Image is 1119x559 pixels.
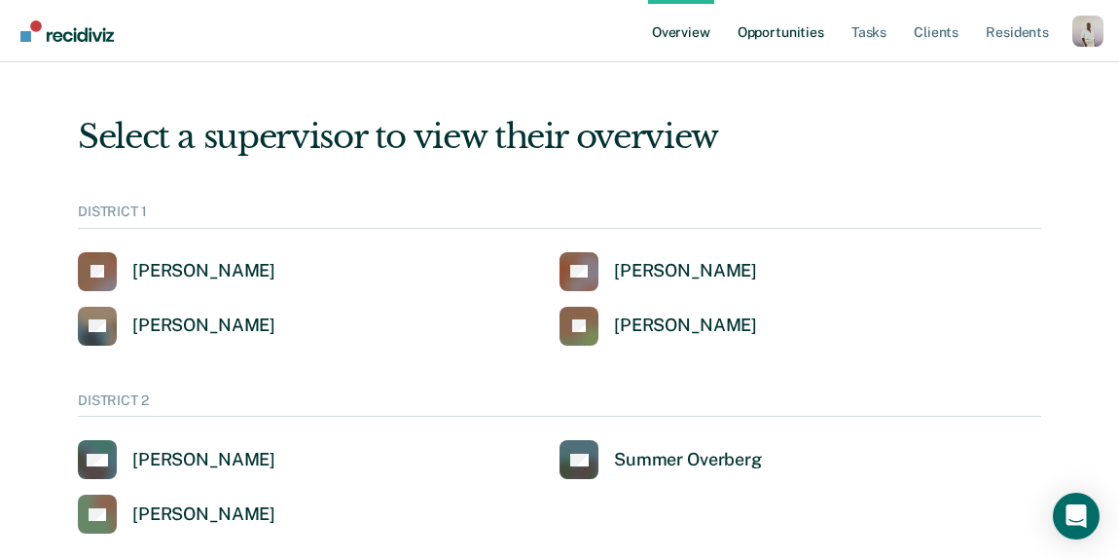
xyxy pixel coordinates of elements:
div: [PERSON_NAME] [132,260,275,282]
div: [PERSON_NAME] [132,315,275,337]
a: [PERSON_NAME] [78,495,275,534]
a: [PERSON_NAME] [78,440,275,479]
div: Open Intercom Messenger [1053,493,1100,540]
div: DISTRICT 1 [78,204,1041,229]
div: Select a supervisor to view their overview [78,117,1041,157]
a: [PERSON_NAME] [78,307,275,346]
div: DISTRICT 2 [78,392,1041,418]
div: Summer Overberg [614,449,762,471]
a: [PERSON_NAME] [559,307,757,346]
a: [PERSON_NAME] [78,252,275,291]
button: Profile dropdown button [1072,16,1103,47]
a: [PERSON_NAME] [559,252,757,291]
div: [PERSON_NAME] [132,449,275,471]
div: [PERSON_NAME] [132,503,275,526]
a: Summer Overberg [559,440,762,479]
div: [PERSON_NAME] [614,315,757,337]
img: Recidiviz [20,20,114,42]
div: [PERSON_NAME] [614,260,757,282]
